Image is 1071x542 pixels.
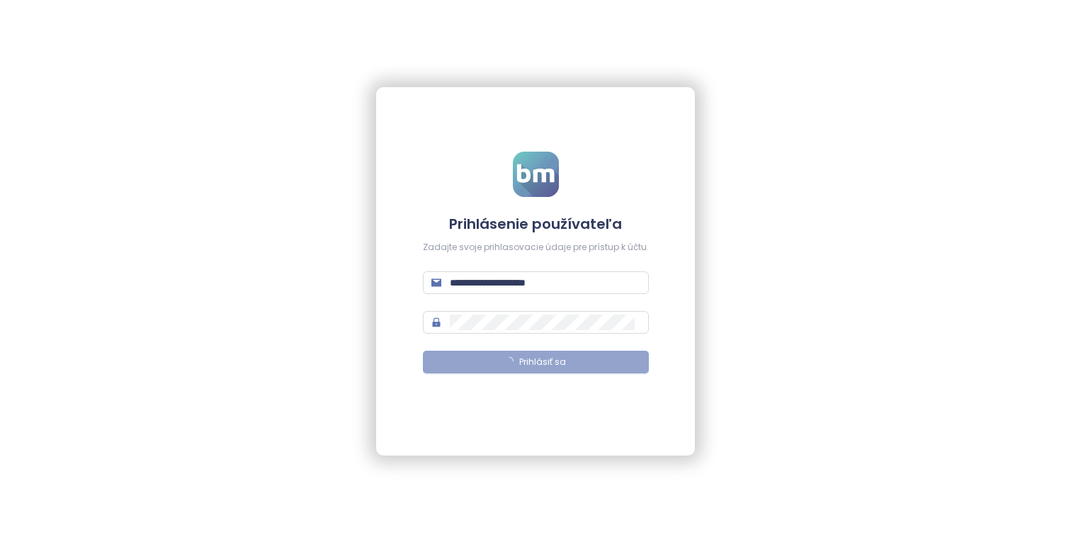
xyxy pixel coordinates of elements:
span: mail [431,278,441,288]
span: loading [504,356,515,367]
span: Prihlásiť sa [519,356,566,369]
h4: Prihlásenie používateľa [423,214,649,234]
div: Zadajte svoje prihlasovacie údaje pre prístup k účtu. [423,241,649,254]
img: logo [513,152,559,197]
span: lock [431,317,441,327]
button: Prihlásiť sa [423,351,649,373]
